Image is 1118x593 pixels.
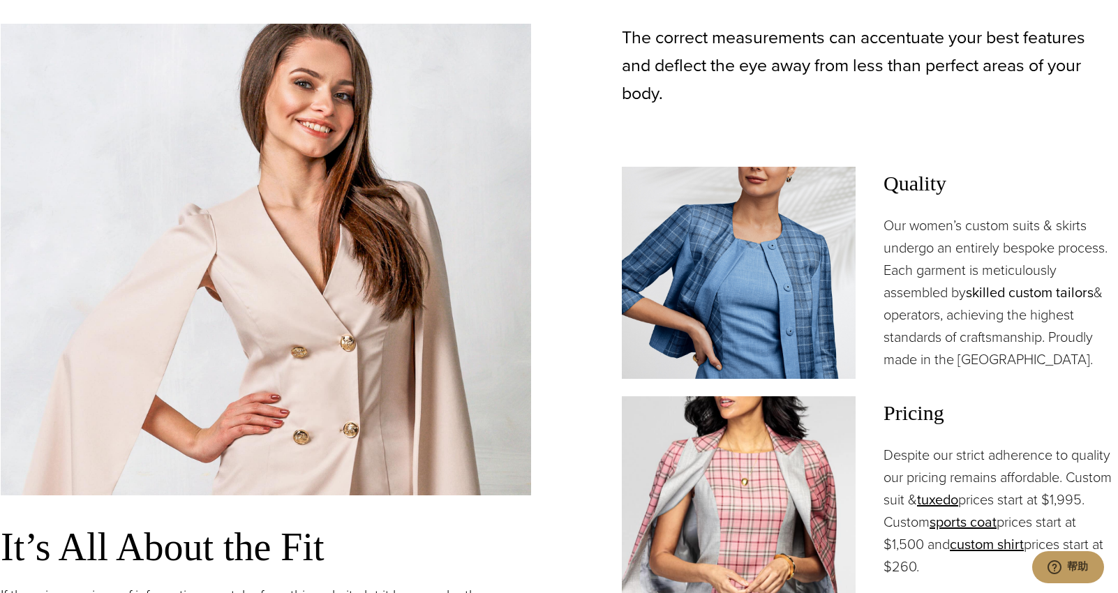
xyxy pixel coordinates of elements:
img: Custom tailored women's bespoke suit in off-white double breasted. [1,24,531,495]
a: custom shirt [950,534,1024,555]
p: The correct measurements can accentuate your best features and deflect the eye away from less tha... [622,24,1117,107]
p: Despite our strict adherence to quality our pricing remains affordable. Custom suit & prices star... [884,444,1117,578]
a: skilled custom tailors [966,282,1094,303]
img: Woman in blue bespoke suit with blue plaid. [622,167,856,379]
a: tuxedo [917,489,958,510]
iframe: 打开一个小组件，您可以在其中与我们的一个专员进行在线交谈 [1031,551,1104,586]
p: Our women’s custom suits & skirts undergo an entirely bespoke process. Each garment is meticulous... [884,214,1117,370]
a: sports coat [930,511,997,532]
h3: It’s All About the Fit [1,523,531,571]
span: Quality [884,167,1117,200]
span: Pricing [884,396,1117,430]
